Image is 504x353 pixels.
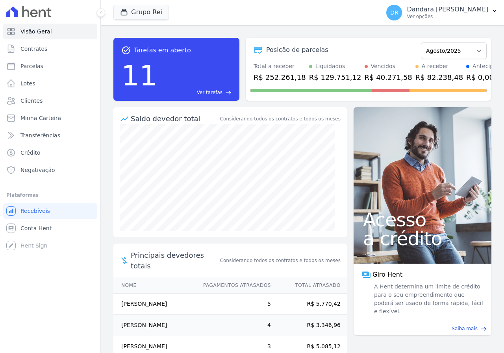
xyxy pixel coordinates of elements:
[3,93,97,109] a: Clientes
[131,250,219,271] span: Principais devedores totais
[315,62,345,70] div: Liquidados
[20,114,61,122] span: Minha Carteira
[113,294,196,315] td: [PERSON_NAME]
[422,62,448,70] div: A receber
[220,115,341,122] div: Considerando todos os contratos e todos os meses
[3,203,97,219] a: Recebíveis
[3,145,97,161] a: Crédito
[481,326,487,332] span: east
[363,229,482,248] span: a crédito
[20,207,50,215] span: Recebíveis
[371,62,395,70] div: Vencidos
[196,294,271,315] td: 5
[407,6,488,13] p: Dandara [PERSON_NAME]
[372,270,402,279] span: Giro Hent
[358,325,487,332] a: Saiba mais east
[271,315,347,336] td: R$ 3.346,96
[254,62,306,70] div: Total a receber
[197,89,222,96] span: Ver tarefas
[3,76,97,91] a: Lotes
[3,24,97,39] a: Visão Geral
[20,45,47,53] span: Contratos
[113,5,169,20] button: Grupo Rei
[3,162,97,178] a: Negativação
[390,10,398,15] span: DR
[121,55,157,96] div: 11
[254,72,306,83] div: R$ 252.261,18
[363,210,482,229] span: Acesso
[20,28,52,35] span: Visão Geral
[20,97,43,105] span: Clientes
[271,277,347,294] th: Total Atrasado
[20,131,60,139] span: Transferências
[161,89,232,96] a: Ver tarefas east
[6,190,94,200] div: Plataformas
[196,315,271,336] td: 4
[131,113,219,124] div: Saldo devedor total
[134,46,191,55] span: Tarefas em aberto
[113,277,196,294] th: Nome
[220,257,341,264] span: Considerando todos os contratos e todos os meses
[372,283,484,316] span: A Hent determina um limite de crédito para o seu empreendimento que poderá ser usado de forma ráp...
[196,277,271,294] th: Pagamentos Atrasados
[452,325,478,332] span: Saiba mais
[380,2,504,24] button: DR Dandara [PERSON_NAME] Ver opções
[20,166,55,174] span: Negativação
[20,79,35,87] span: Lotes
[3,41,97,57] a: Contratos
[271,294,347,315] td: R$ 5.770,42
[309,72,361,83] div: R$ 129.751,12
[466,72,504,83] div: R$ 0,00
[3,220,97,236] a: Conta Hent
[226,90,232,96] span: east
[3,128,97,143] a: Transferências
[113,315,196,336] td: [PERSON_NAME]
[20,62,43,70] span: Parcelas
[20,149,41,157] span: Crédito
[3,58,97,74] a: Parcelas
[3,110,97,126] a: Minha Carteira
[472,62,504,70] div: Antecipado
[121,46,131,55] span: task_alt
[20,224,52,232] span: Conta Hent
[407,13,488,20] p: Ver opções
[415,72,463,83] div: R$ 82.238,48
[365,72,412,83] div: R$ 40.271,58
[266,45,328,55] div: Posição de parcelas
